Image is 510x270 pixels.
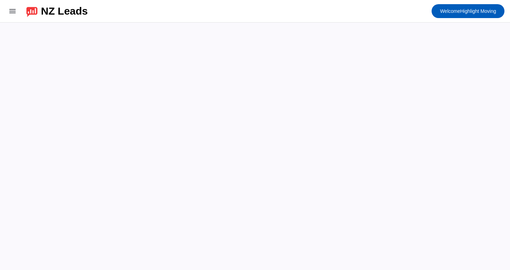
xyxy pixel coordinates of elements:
span: Highlight Moving [440,6,496,16]
mat-icon: menu [8,7,17,15]
div: NZ Leads [41,6,88,16]
img: logo [26,5,37,17]
span: Welcome [440,8,460,14]
button: WelcomeHighlight Moving [432,4,504,18]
